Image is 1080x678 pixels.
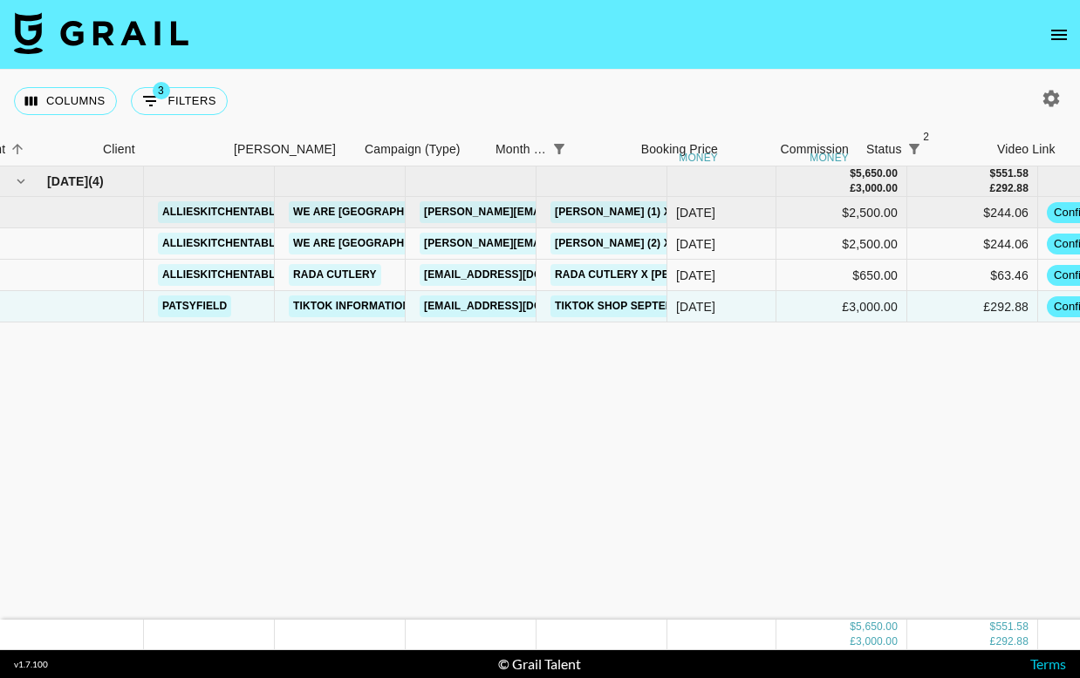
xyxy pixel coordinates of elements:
div: Commission [780,132,849,166]
button: Sort [571,137,596,161]
div: 3,000.00 [856,181,898,196]
span: ( 4 ) [88,173,104,190]
span: 2 [918,128,935,146]
button: Sort [5,137,30,161]
div: 3,000.00 [856,634,898,649]
div: $650.00 [776,260,907,291]
div: 551.58 [995,166,1029,181]
a: [PERSON_NAME] (1) x [PERSON_NAME] [550,201,768,223]
a: patsyfield [158,295,231,317]
button: Select columns [14,87,117,115]
button: Show filters [902,137,926,161]
div: $2,500.00 [776,228,907,260]
div: Booking Price [641,132,718,166]
a: [PERSON_NAME][EMAIL_ADDRESS][DOMAIN_NAME] [420,201,704,223]
div: Status [866,132,902,166]
div: £ [990,181,996,196]
button: Show filters [547,137,571,161]
div: money [810,153,849,163]
span: [DATE] [47,173,88,190]
div: 551.58 [995,620,1029,634]
div: £ [990,634,996,649]
div: £ [850,634,856,649]
button: open drawer [1042,17,1077,52]
div: $ [850,166,856,181]
div: 5,650.00 [856,166,898,181]
div: Campaign (Type) [356,132,487,166]
div: 292.88 [995,181,1029,196]
a: TikTok Shop September Promotion [GEOGRAPHIC_DATA] [550,295,887,317]
a: We are [GEOGRAPHIC_DATA] [289,201,457,223]
div: Month Due [496,132,547,166]
a: We are [GEOGRAPHIC_DATA] [289,233,457,254]
div: $ [990,166,996,181]
div: 292.88 [995,634,1029,649]
div: Booker [225,132,356,166]
a: [EMAIL_ADDRESS][DOMAIN_NAME] [420,295,615,317]
div: £ [850,181,856,196]
div: 5,650.00 [856,620,898,634]
div: $244.06 [907,197,1038,228]
div: © Grail Talent [498,655,581,673]
a: [EMAIL_ADDRESS][DOMAIN_NAME] [420,264,615,286]
div: money [679,153,718,163]
a: allieskitchentable [158,201,287,223]
div: 1 active filter [547,137,571,161]
div: $ [990,620,996,634]
a: Terms [1030,655,1066,672]
div: v 1.7.100 [14,659,48,670]
div: Sep '25 [676,298,715,315]
a: Rada Cutlery x [PERSON_NAME] [550,264,745,286]
span: 3 [153,82,170,99]
div: £292.88 [907,291,1038,322]
div: Sep '25 [676,204,715,221]
a: allieskitchentable [158,233,287,254]
div: Client [103,132,135,166]
a: [PERSON_NAME][EMAIL_ADDRESS][DOMAIN_NAME] [420,233,704,254]
div: 2 active filters [902,137,926,161]
div: $63.46 [907,260,1038,291]
div: $ [850,620,856,634]
div: [PERSON_NAME] [234,132,336,166]
button: Show filters [131,87,228,115]
div: £3,000.00 [776,291,907,322]
a: [PERSON_NAME] (2) x [PERSON_NAME] [550,233,768,254]
img: Grail Talent [14,12,188,54]
div: Month Due [487,132,596,166]
button: Sort [926,137,951,161]
div: Status [858,132,988,166]
div: $2,500.00 [776,197,907,228]
div: Video Link [997,132,1056,166]
div: Client [94,132,225,166]
a: allieskitchentable [158,264,287,286]
div: $244.06 [907,228,1038,260]
div: Sep '25 [676,235,715,253]
button: hide children [9,169,33,193]
div: Campaign (Type) [365,132,461,166]
div: Sep '25 [676,267,715,284]
a: TikTok Information Technologies UK Limited [289,295,567,317]
a: Rada Cutlery [289,264,381,286]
